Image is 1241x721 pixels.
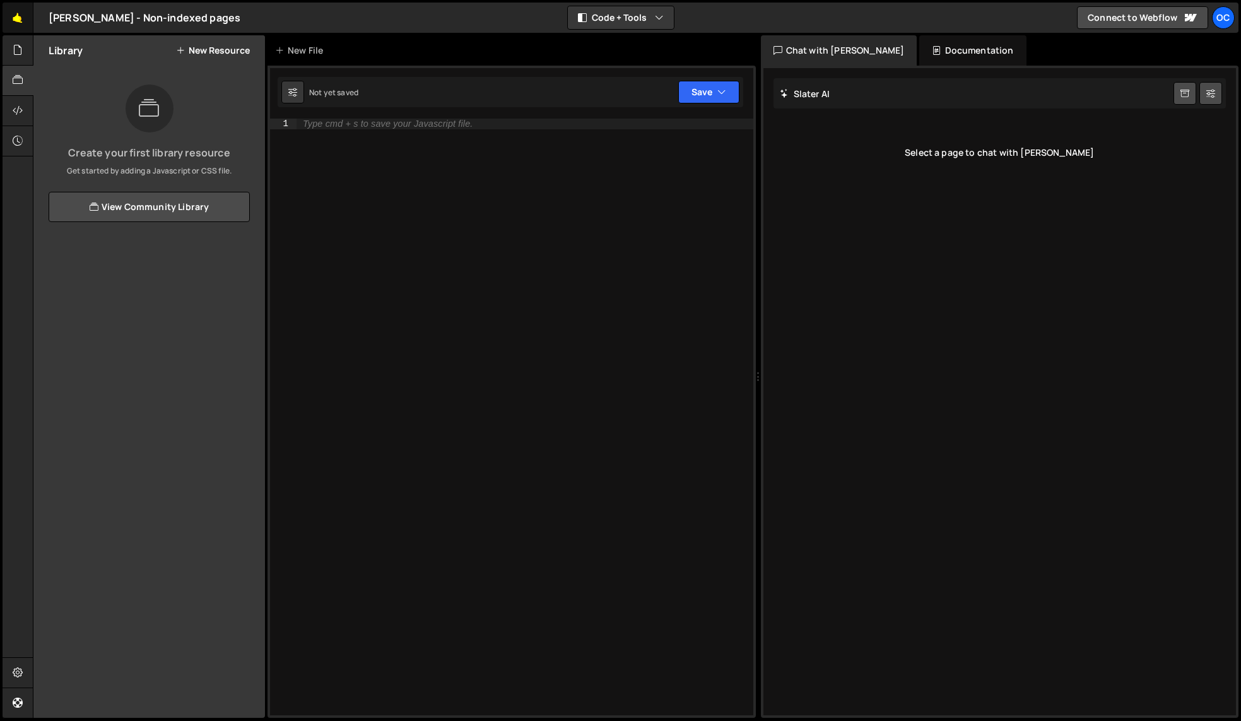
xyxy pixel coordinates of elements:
[303,119,473,129] div: Type cmd + s to save your Javascript file.
[275,44,328,57] div: New File
[1212,6,1235,29] a: OC
[270,119,297,129] div: 1
[780,88,830,100] h2: Slater AI
[44,165,255,177] p: Get started by adding a Javascript or CSS file.
[3,3,33,33] a: 🤙
[176,45,250,56] button: New Resource
[49,192,250,222] a: View Community Library
[919,35,1026,66] div: Documentation
[49,10,240,25] div: [PERSON_NAME] - Non-indexed pages
[44,148,255,158] h3: Create your first library resource
[773,127,1226,178] div: Select a page to chat with [PERSON_NAME]
[568,6,674,29] button: Code + Tools
[1077,6,1208,29] a: Connect to Webflow
[678,81,739,103] button: Save
[761,35,917,66] div: Chat with [PERSON_NAME]
[49,44,83,57] h2: Library
[309,87,358,98] div: Not yet saved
